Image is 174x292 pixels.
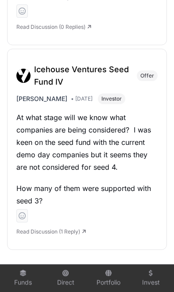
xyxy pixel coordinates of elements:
[91,266,126,290] a: Portfolio
[34,63,131,88] h3: Icehouse Ventures Seed Fund IV
[48,266,83,290] a: Direct
[16,69,31,83] img: IV-Logo.svg
[16,111,158,173] p: At what stage will we know what companies are being considered? I was keen on the seed fund with ...
[16,228,86,235] a: Read Discussion (1 Reply)
[16,182,158,207] p: How many of them were supported with seed 3?
[101,95,122,102] span: Investor
[130,249,174,292] iframe: Chat Widget
[140,72,154,79] span: Offer
[16,23,91,30] a: Read Discussion (0 Replies)
[16,63,137,88] a: Icehouse Ventures Seed Fund IV
[5,266,41,290] a: Funds
[16,94,67,103] span: [PERSON_NAME]
[71,95,93,102] span: • [DATE]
